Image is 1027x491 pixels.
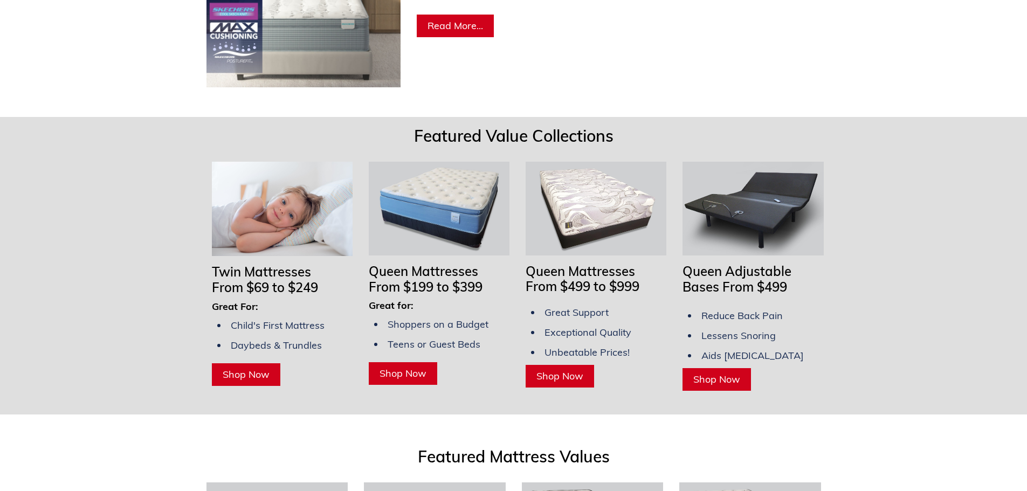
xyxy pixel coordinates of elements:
img: Queen Mattresses From $449 to $949 [526,162,666,255]
a: Shop Now [526,365,594,388]
span: Shoppers on a Budget [388,318,488,330]
span: Reduce Back Pain [701,309,783,322]
span: Queen Adjustable Bases From $499 [683,263,791,295]
span: Twin Mattresses [212,264,311,280]
span: Teens or Guest Beds [388,338,480,350]
span: Featured Value Collections [414,126,614,146]
span: Shop Now [693,373,740,385]
span: Shop Now [223,368,270,381]
a: Shop Now [212,363,280,386]
span: Lessens Snoring [701,329,776,342]
a: Shop Now [369,362,437,385]
span: From $199 to $399 [369,279,483,295]
span: Shop Now [380,367,426,379]
span: Read More... [428,19,483,32]
span: Featured Mattress Values [418,446,610,467]
span: Shop Now [536,370,583,382]
span: Queen Mattresses [526,263,635,279]
span: Daybeds & Trundles [231,339,322,351]
img: Queen Mattresses From $199 to $349 [369,162,509,255]
span: Great for: [369,299,413,312]
a: Shop Now [683,368,751,391]
span: Exceptional Quality [544,326,631,338]
img: Adjustable Bases Starting at $379 [683,162,823,255]
span: From $69 to $249 [212,279,318,295]
span: Great For: [212,300,258,313]
span: Aids [MEDICAL_DATA] [701,349,804,362]
span: Queen Mattresses [369,263,478,279]
span: Great Support [544,306,609,319]
img: Twin Mattresses From $69 to $169 [212,162,353,257]
span: Child's First Mattress [231,319,325,331]
span: Unbeatable Prices! [544,346,630,358]
a: Read More... [417,15,494,37]
span: From $499 to $999 [526,278,639,294]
